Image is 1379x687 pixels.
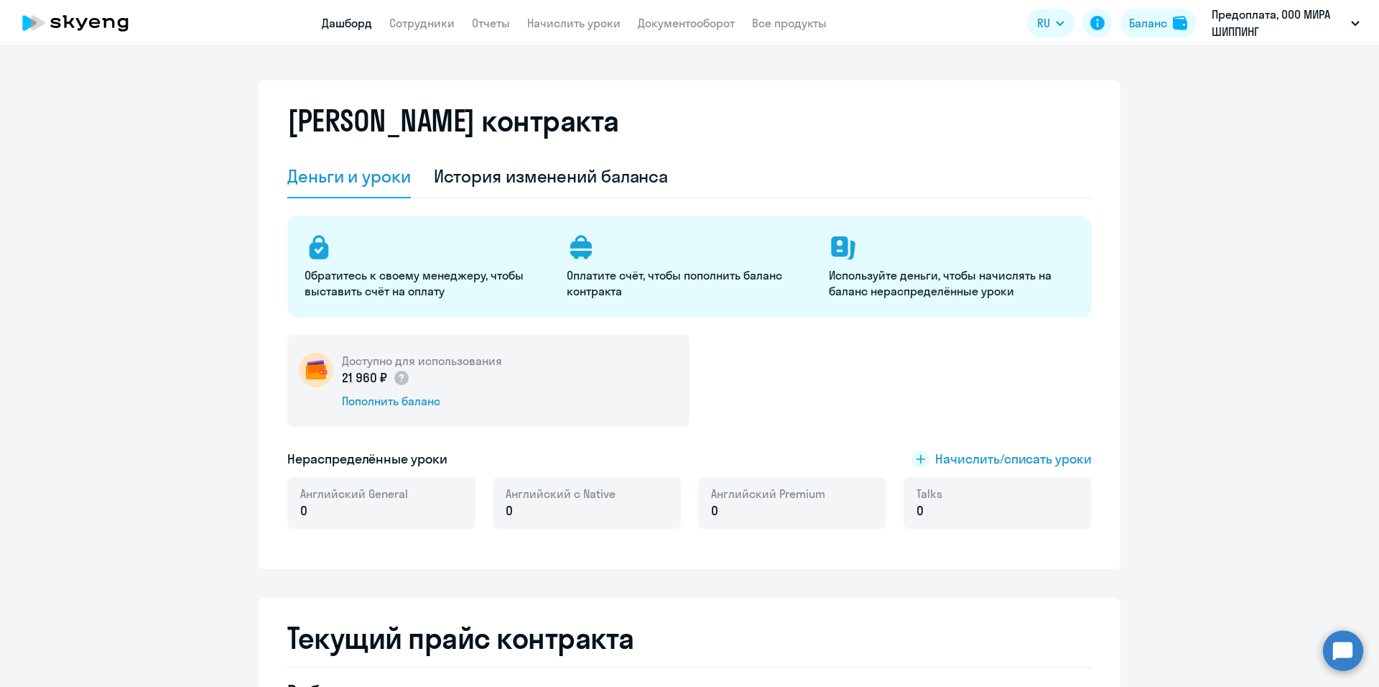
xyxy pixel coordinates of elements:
a: Все продукты [752,16,827,30]
button: Предоплата, ООО МИРА ШИППИНГ [1204,6,1367,40]
div: Баланс [1129,14,1167,32]
p: Используйте деньги, чтобы начислять на баланс нераспределённые уроки [829,267,1074,299]
span: 0 [506,502,513,520]
span: 0 [711,502,718,520]
span: Английский General [300,486,408,502]
img: wallet-circle.png [299,353,333,387]
img: balance [1173,16,1187,30]
span: 0 [916,502,924,520]
div: История изменений баланса [434,165,669,188]
span: Английский с Native [506,486,616,502]
h2: Текущий прайс контракта [287,621,1092,655]
span: 0 [300,502,307,520]
span: Talks [916,486,942,502]
p: Предоплата, ООО МИРА ШИППИНГ [1212,6,1345,40]
h5: Доступно для использования [342,353,502,369]
button: Балансbalance [1120,9,1196,37]
h2: [PERSON_NAME] контракта [287,103,619,138]
a: Начислить уроки [527,16,621,30]
a: Документооборот [638,16,735,30]
span: Английский Premium [711,486,825,502]
div: Пополнить баланс [342,393,502,409]
p: Оплатите счёт, чтобы пополнить баланс контракта [567,267,812,299]
div: Деньги и уроки [287,165,411,188]
a: Сотрудники [389,16,455,30]
a: Отчеты [472,16,510,30]
span: RU [1037,14,1050,32]
p: Обратитесь к своему менеджеру, чтобы выставить счёт на оплату [305,267,549,299]
span: Начислить/списать уроки [935,450,1092,469]
button: RU [1027,9,1074,37]
h5: Нераспределённые уроки [287,450,447,469]
p: 21 960 ₽ [342,369,410,387]
a: Дашборд [322,16,372,30]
